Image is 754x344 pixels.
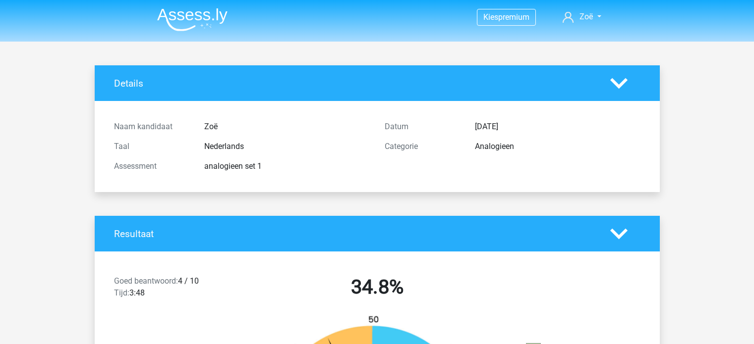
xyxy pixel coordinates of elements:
div: Nederlands [197,141,377,152]
div: Zoë [197,121,377,133]
div: Analogieen [467,141,648,152]
div: Assessment [107,160,197,172]
div: Naam kandidaat [107,121,197,133]
h2: 34.8% [249,275,505,299]
span: Tijd: [114,288,129,297]
h4: Details [114,78,595,89]
span: premium [498,12,529,22]
div: Categorie [377,141,467,152]
div: Taal [107,141,197,152]
span: Zoë [580,12,593,21]
img: Assessly [157,8,228,31]
div: Datum [377,121,467,133]
div: 4 / 10 3:48 [107,275,242,303]
h4: Resultaat [114,228,595,240]
div: analogieen set 1 [197,160,377,172]
span: Kies [483,12,498,22]
span: Goed beantwoord: [114,276,178,286]
div: [DATE] [467,121,648,133]
a: Zoë [559,11,605,23]
a: Kiespremium [477,10,535,24]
